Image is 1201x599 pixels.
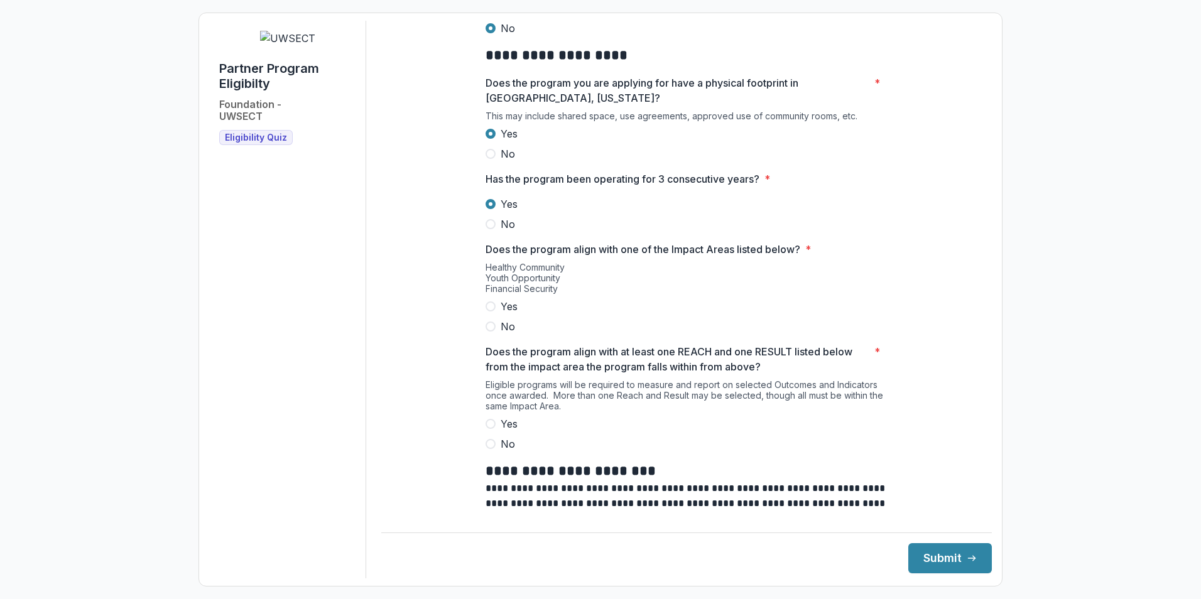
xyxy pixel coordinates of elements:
[501,416,518,431] span: Yes
[501,21,515,36] span: No
[501,126,518,141] span: Yes
[486,344,869,374] p: Does the program align with at least one REACH and one RESULT listed below from the impact area t...
[501,319,515,334] span: No
[501,217,515,232] span: No
[219,99,281,122] h2: Foundation - UWSECT
[501,299,518,314] span: Yes
[486,242,800,257] p: Does the program align with one of the Impact Areas listed below?
[486,111,888,126] div: This may include shared space, use agreements, approved use of community rooms, etc.
[219,61,356,91] h1: Partner Program Eligibilty
[908,543,992,573] button: Submit
[486,379,888,416] div: Eligible programs will be required to measure and report on selected Outcomes and Indicators once...
[486,171,759,186] p: Has the program been operating for 3 consecutive years?
[486,75,869,105] p: Does the program you are applying for have a physical footprint in [GEOGRAPHIC_DATA], [US_STATE]?
[501,436,515,451] span: No
[260,31,315,46] img: UWSECT
[486,262,888,299] div: Healthy Community Youth Opportunity Financial Security
[225,132,287,143] span: Eligibility Quiz
[501,197,518,212] span: Yes
[501,146,515,161] span: No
